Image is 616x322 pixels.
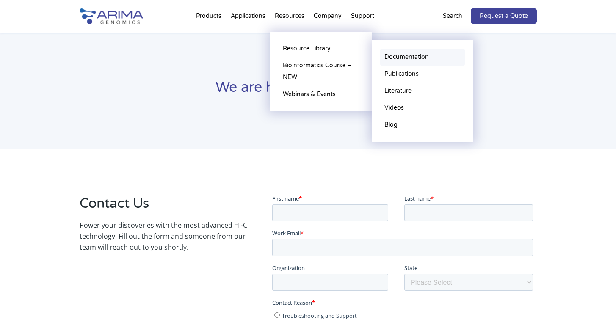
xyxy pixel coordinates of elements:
span: State [132,70,145,77]
input: Troubleshooting and Support [2,118,8,124]
a: Blog [380,116,465,133]
p: Search [443,11,462,22]
a: Resource Library [279,40,363,57]
a: Publications [380,66,465,83]
a: Documentation [380,49,465,66]
span: Troubleshooting and Support [10,118,85,125]
input: General Inquiry [2,140,8,146]
a: Webinars & Events [279,86,363,103]
img: Arima-Genomics-logo [80,8,143,24]
a: Videos [380,99,465,116]
input: Product or Service Inquiry [2,129,8,135]
a: Literature [380,83,465,99]
h2: Contact Us [80,194,247,220]
a: Bioinformatics Course – NEW [279,57,363,86]
span: Other [10,151,25,158]
span: General Inquiry [10,140,49,147]
h1: We are here to support you [80,78,537,104]
a: Request a Quote [471,8,537,24]
span: Product or Service Inquiry [10,129,75,136]
p: Power your discoveries with the most advanced Hi-C technology. Fill out the form and someone from... [80,220,247,253]
span: Last name [132,0,158,8]
input: Other [2,151,8,157]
